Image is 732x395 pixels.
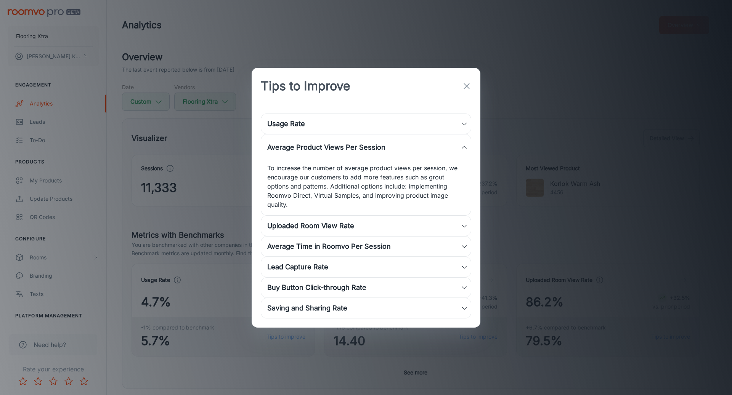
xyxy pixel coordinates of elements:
[261,298,471,318] div: Saving and Sharing Rate
[267,142,461,153] div: Average Product Views Per Session
[267,282,461,293] div: Buy Button Click-through Rate
[252,68,360,104] h2: Tips to Improve
[267,303,461,313] div: Saving and Sharing Rate
[267,262,461,272] div: Lead Capture Rate
[261,134,471,160] div: Average Product Views Per Session
[267,163,465,209] p: To increase the number of average product views per session, we encourage our customers to add mo...
[261,237,471,256] div: Average Time in Roomvo Per Session
[267,241,461,252] div: Average Time in Roomvo Per Session
[267,118,461,129] div: Usage Rate
[261,278,471,297] div: Buy Button Click-through Rate
[261,114,471,134] div: Usage Rate
[261,216,471,236] div: Uploaded Room View Rate
[267,221,461,231] div: Uploaded Room View Rate
[261,257,471,277] div: Lead Capture Rate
